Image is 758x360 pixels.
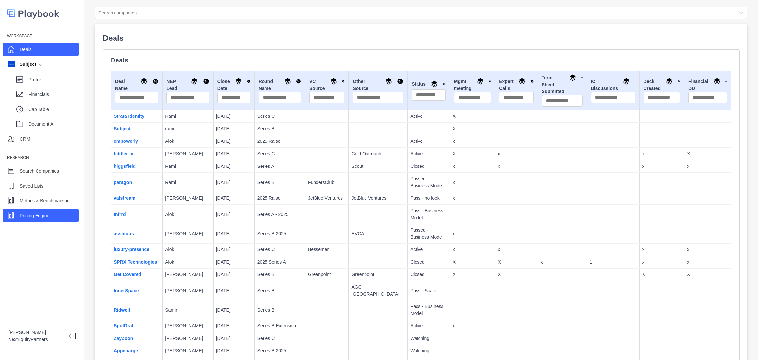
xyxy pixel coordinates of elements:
[410,150,447,157] p: Active
[687,150,728,157] p: X
[443,81,446,87] img: Sort
[216,211,252,218] p: [DATE]
[216,322,252,329] p: [DATE]
[499,78,533,92] div: Expert Calls
[165,150,210,157] p: [PERSON_NAME]
[296,78,301,85] img: Sort
[410,303,447,317] p: Pass - Business Model
[284,78,291,85] img: Group By
[165,322,210,329] p: [PERSON_NAME]
[28,91,79,98] p: Financials
[257,138,302,145] p: 2025 Raise
[453,163,492,170] p: x
[103,32,740,44] p: Deals
[114,348,138,353] a: Appcharge
[410,163,447,170] p: Closed
[498,163,535,170] p: x
[581,74,583,81] img: Sort
[678,78,680,85] img: Sort
[410,287,447,294] p: Pass - Scale
[8,61,15,67] img: company image
[257,113,302,120] p: Series C
[591,78,635,92] div: IC Discussions
[216,246,252,253] p: [DATE]
[453,125,492,132] p: X
[203,78,209,85] img: Sort
[257,195,302,202] p: 2025 Raise
[410,322,447,329] p: Active
[714,78,720,85] img: Group By
[519,78,525,85] img: Group By
[725,78,727,85] img: Sort
[308,195,346,202] p: JetBlue Ventures
[687,246,728,253] p: x
[165,246,210,253] p: Alok
[330,78,337,85] img: Group By
[642,150,681,157] p: x
[590,259,637,266] p: 1
[257,163,302,170] p: Series A
[165,163,210,170] p: Rami
[235,78,242,85] img: Group By
[351,195,405,202] p: JetBlue Ventures
[351,230,405,237] p: EVCA
[410,227,447,241] p: Passed - Business Model
[453,113,492,120] p: X
[257,150,302,157] p: Series C
[141,78,147,85] img: Group By
[114,336,133,341] a: ZayZoon
[28,106,79,113] p: Cap Table
[257,307,302,314] p: Series B
[216,230,252,237] p: [DATE]
[216,271,252,278] p: [DATE]
[410,207,447,221] p: Pass - Business Model
[257,271,302,278] p: Series B
[114,231,134,236] a: assiduus
[489,78,491,85] img: Sort
[20,168,59,175] p: Search Companies
[165,287,210,294] p: [PERSON_NAME]
[308,246,346,253] p: Bessemer
[216,347,252,354] p: [DATE]
[642,246,681,253] p: x
[216,307,252,314] p: [DATE]
[20,136,30,142] p: CRM
[114,195,135,201] a: valstream
[666,78,672,85] img: Group By
[165,271,210,278] p: [PERSON_NAME]
[20,183,43,190] p: Saved Lists
[114,139,138,144] a: empowerly
[165,113,210,120] p: Rami
[498,150,535,157] p: x
[309,78,344,92] div: VC Source
[114,307,130,313] a: Ridwell
[453,150,492,157] p: X
[453,322,492,329] p: x
[257,287,302,294] p: Series B
[216,138,252,145] p: [DATE]
[216,163,252,170] p: [DATE]
[114,151,133,156] a: fiddler-ai
[498,259,535,266] p: X
[257,347,302,354] p: Series B 2025
[410,175,447,189] p: Passed - Business Model
[114,323,135,328] a: SpotDraft
[216,335,252,342] p: [DATE]
[351,284,405,297] p: AGC [GEOGRAPHIC_DATA]
[410,138,447,145] p: Active
[642,271,681,278] p: X
[114,288,139,293] a: InnerSpace
[257,125,302,132] p: Series B
[410,113,447,120] p: Active
[111,58,731,63] p: Deals
[351,163,405,170] p: Scout
[531,78,534,85] img: Sort
[165,307,210,314] p: Samir
[498,271,535,278] p: X
[453,271,492,278] p: X
[257,322,302,329] p: Series B Extension
[216,287,252,294] p: [DATE]
[165,230,210,237] p: [PERSON_NAME]
[247,78,250,85] img: Sort DESC
[477,78,484,85] img: Group By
